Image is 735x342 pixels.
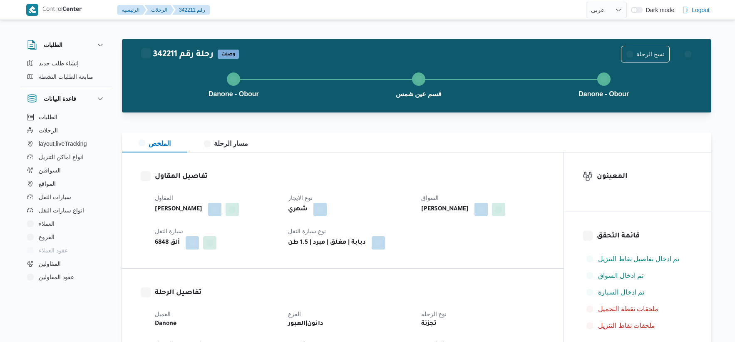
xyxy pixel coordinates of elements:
button: العملاء [24,217,109,230]
h3: قائمة التحقق [597,231,693,242]
button: Danone - Obour [511,62,696,106]
span: نوع الايجار [288,195,313,201]
b: دانون|العبور [288,319,323,329]
b: [PERSON_NAME] [155,205,202,215]
span: عقود العملاء [39,245,68,255]
button: متابعة الطلبات النشطة [24,70,109,83]
button: اجهزة التليفون [24,284,109,297]
span: الفرع [288,311,301,317]
button: ملحقات نقطة التحميل [583,302,693,316]
b: [PERSON_NAME] [421,205,469,215]
span: متابعة الطلبات النشطة [39,72,93,82]
span: الرحلات [39,125,58,135]
svg: Step 1 is complete [230,76,237,82]
button: تم ادخال السيارة [583,286,693,299]
span: تم ادخال السواق [598,272,643,279]
span: Dark mode [643,7,674,13]
span: العملاء [39,219,55,229]
span: قسم عين شمس [396,89,442,99]
svg: Step 3 is complete [601,76,607,82]
button: Logout [678,2,713,18]
button: الرئيسيه [117,5,146,15]
button: الفروع [24,230,109,244]
div: قاعدة البيانات [20,110,112,291]
b: Center [62,7,82,13]
button: الطلبات [24,110,109,124]
button: قاعدة البيانات [27,94,105,104]
button: المقاولين [24,257,109,270]
span: نوع سيارة النقل [288,228,326,235]
span: الملخص [139,140,171,147]
button: layout.liveTracking [24,137,109,150]
span: عقود المقاولين [39,272,74,282]
span: اجهزة التليفون [39,285,73,295]
img: X8yXhbKr1z7QwAAAABJRU5ErkJggg== [26,4,38,16]
span: layout.liveTracking [39,139,87,149]
button: Danone - Obour [141,62,326,106]
span: مسار الرحلة [204,140,248,147]
span: Logout [692,5,710,15]
span: تم ادخال تفاصيل نفاط التنزيل [598,254,679,264]
button: المواقع [24,177,109,190]
button: سيارات النقل [24,190,109,204]
b: Danone [155,319,176,329]
h3: المعينون [597,171,693,182]
button: تم ادخال السواق [583,269,693,282]
button: السواقين [24,164,109,177]
span: Danone - Obour [579,89,629,99]
span: ملحقات نقطة التحميل [598,304,658,314]
span: ملحقات نقاط التنزيل [598,322,655,329]
button: عقود المقاولين [24,270,109,284]
span: السواق [421,195,439,201]
h2: 342211 رحلة رقم [141,50,214,60]
span: Danone - Obour [209,89,259,99]
button: قسم عين شمس [326,62,512,106]
button: Actions [680,46,696,62]
span: تم ادخال السيارة [598,287,644,297]
span: نسخ الرحلة [636,49,664,59]
span: نوع الرحله [421,311,447,317]
span: ملحقات نقاط التنزيل [598,321,655,331]
button: ملحقات نقاط التنزيل [583,319,693,332]
span: سيارة النقل [155,228,183,235]
button: تم ادخال تفاصيل نفاط التنزيل [583,252,693,266]
span: تم ادخال السيارة [598,289,644,296]
span: تم ادخال تفاصيل نفاط التنزيل [598,255,679,262]
h3: تفاصيل الرحلة [155,287,545,299]
b: شهري [288,205,308,215]
span: الفروع [39,232,55,242]
span: السواقين [39,165,61,175]
button: الرحلات [144,5,174,15]
span: إنشاء طلب جديد [39,58,79,68]
h3: تفاصيل المقاول [155,171,545,182]
button: عقود العملاء [24,244,109,257]
b: ألق 6848 [155,238,180,248]
span: الطلبات [39,112,57,122]
span: العميل [155,311,171,317]
h3: قاعدة البيانات [44,94,76,104]
span: المقاول [155,195,173,201]
button: الطلبات [27,40,105,50]
h3: الطلبات [44,40,62,50]
b: وصلت [221,52,235,57]
b: دبابة | مغلق | مبرد | 1.5 طن [288,238,366,248]
svg: Step 2 is complete [415,76,422,82]
span: سيارات النقل [39,192,71,202]
button: الرحلات [24,124,109,137]
span: المواقع [39,179,56,189]
button: إنشاء طلب جديد [24,57,109,70]
button: نسخ الرحلة [621,46,670,62]
span: تم ادخال السواق [598,271,643,281]
span: انواع سيارات النقل [39,205,84,215]
button: انواع سيارات النقل [24,204,109,217]
b: تجزئة [421,319,437,329]
span: المقاولين [39,259,61,269]
button: 342211 رقم [172,5,210,15]
button: انواع اماكن التنزيل [24,150,109,164]
div: الطلبات [20,57,112,87]
span: ملحقات نقطة التحميل [598,305,658,312]
span: انواع اماكن التنزيل [39,152,84,162]
span: وصلت [218,50,239,59]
